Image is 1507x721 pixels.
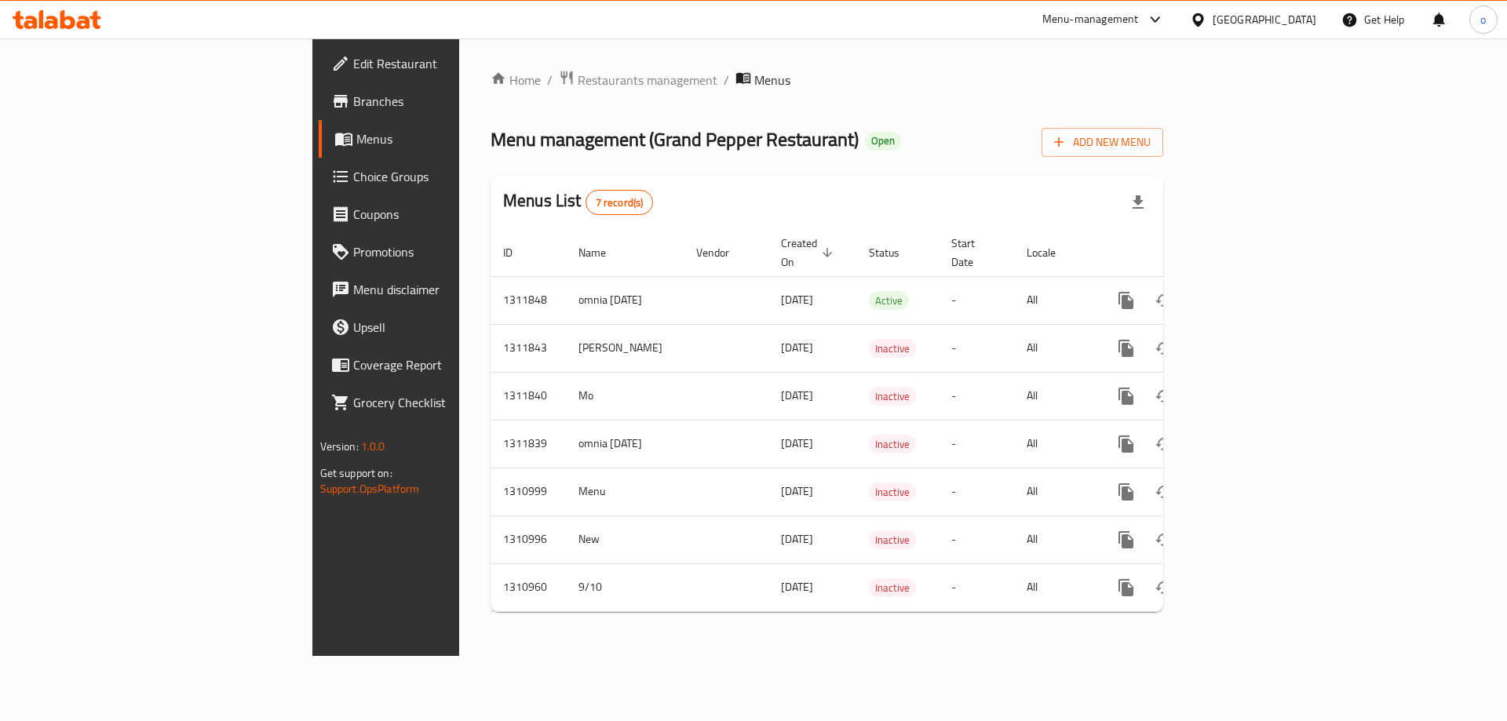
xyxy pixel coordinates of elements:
span: Coupons [353,205,552,224]
div: Export file [1119,184,1157,221]
td: Menu [566,468,684,515]
span: Start Date [951,234,995,271]
span: Grocery Checklist [353,393,552,412]
a: Menu disclaimer [319,271,564,308]
span: Open [865,134,901,147]
span: Locale [1027,243,1076,262]
span: Created On [781,234,837,271]
td: All [1014,515,1095,563]
td: All [1014,324,1095,372]
table: enhanced table [491,229,1271,612]
span: Inactive [869,388,916,406]
td: All [1014,468,1095,515]
button: more [1107,473,1145,511]
button: Change Status [1145,282,1183,319]
td: [PERSON_NAME] [566,324,684,372]
td: omnia [DATE] [566,276,684,324]
span: Menu management ( Grand Pepper Restaurant ) [491,122,859,157]
span: Edit Restaurant [353,54,552,73]
span: 1.0.0 [361,436,385,457]
div: Open [865,132,901,151]
td: - [939,468,1014,515]
a: Choice Groups [319,158,564,195]
span: [DATE] [781,481,813,501]
td: omnia [DATE] [566,420,684,468]
div: Inactive [869,339,916,358]
h2: Menus List [503,189,653,215]
button: Change Status [1145,473,1183,511]
span: Active [869,292,909,310]
div: [GEOGRAPHIC_DATA] [1213,11,1316,28]
a: Grocery Checklist [319,384,564,421]
button: more [1107,569,1145,606]
span: Inactive [869,483,916,501]
span: Menus [356,129,552,148]
div: Inactive [869,530,916,549]
button: Change Status [1145,330,1183,367]
a: Support.OpsPlatform [320,479,420,499]
span: Get support on: [320,463,392,483]
span: ID [503,243,533,262]
span: 7 record(s) [586,195,653,210]
span: Menus [754,71,790,89]
span: Inactive [869,435,916,453]
a: Menus [319,120,564,158]
td: New [566,515,684,563]
td: - [939,276,1014,324]
button: more [1107,330,1145,367]
button: more [1107,377,1145,415]
span: Add New Menu [1054,133,1151,152]
span: [DATE] [781,529,813,549]
td: - [939,324,1014,372]
td: Mo [566,372,684,420]
td: - [939,563,1014,611]
span: Name [578,243,626,262]
span: Branches [353,92,552,111]
a: Branches [319,82,564,120]
a: Coverage Report [319,346,564,384]
button: Change Status [1145,521,1183,559]
td: All [1014,372,1095,420]
span: Restaurants management [578,71,717,89]
button: more [1107,425,1145,463]
div: Active [869,291,909,310]
div: Inactive [869,578,916,597]
td: 9/10 [566,563,684,611]
span: [DATE] [781,289,813,310]
li: / [724,71,729,89]
div: Menu-management [1042,10,1139,29]
td: All [1014,276,1095,324]
span: Vendor [696,243,750,262]
span: Inactive [869,531,916,549]
span: Version: [320,436,359,457]
td: - [939,420,1014,468]
nav: breadcrumb [491,70,1163,90]
a: Edit Restaurant [319,45,564,82]
a: Restaurants management [559,70,717,90]
button: more [1107,521,1145,559]
td: - [939,372,1014,420]
div: Total records count [586,190,654,215]
span: [DATE] [781,577,813,597]
span: Inactive [869,579,916,597]
span: Menu disclaimer [353,280,552,299]
button: more [1107,282,1145,319]
button: Change Status [1145,425,1183,463]
th: Actions [1095,229,1271,277]
td: - [939,515,1014,563]
td: All [1014,420,1095,468]
span: o [1480,11,1486,28]
a: Promotions [319,233,564,271]
span: [DATE] [781,385,813,406]
span: Status [869,243,920,262]
span: Promotions [353,242,552,261]
button: Change Status [1145,377,1183,415]
span: [DATE] [781,337,813,358]
span: Upsell [353,318,552,337]
td: All [1014,563,1095,611]
span: Inactive [869,340,916,358]
button: Change Status [1145,569,1183,606]
span: [DATE] [781,433,813,453]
